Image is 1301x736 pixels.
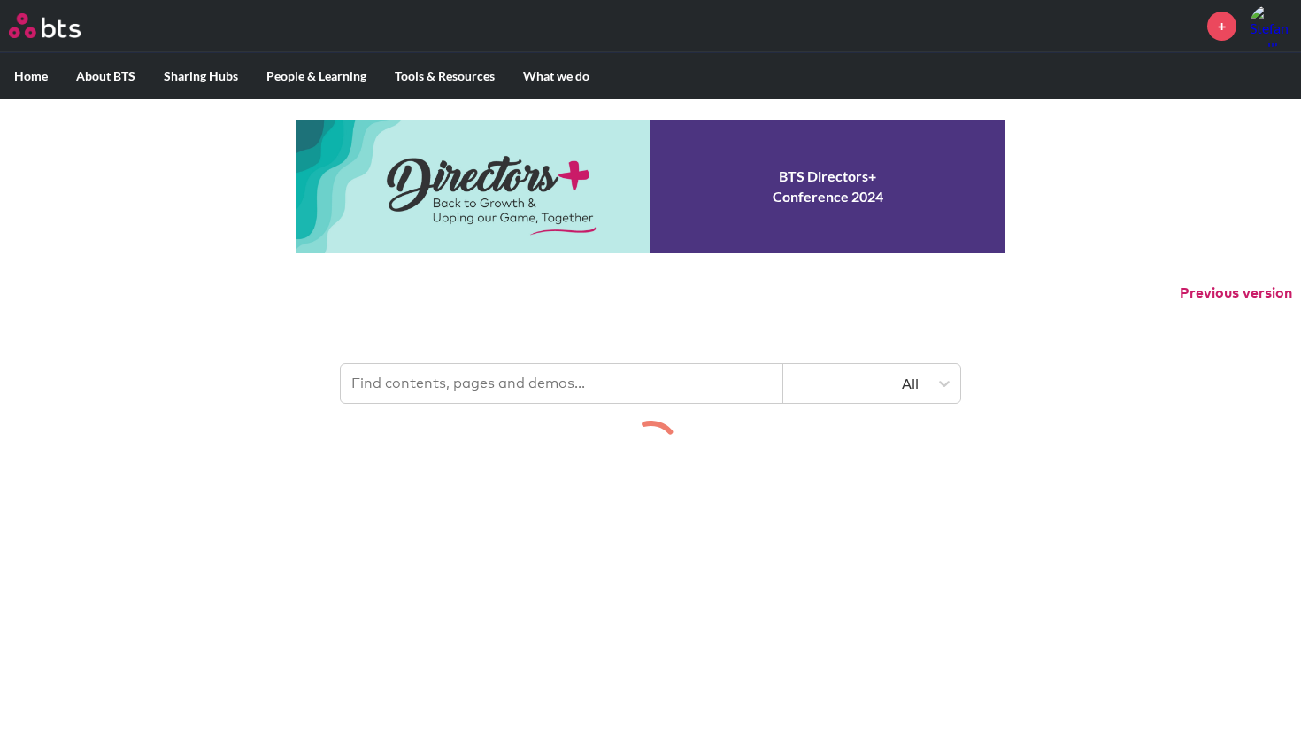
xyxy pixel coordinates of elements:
[252,53,381,99] label: People & Learning
[341,364,783,403] input: Find contents, pages and demos...
[296,120,1005,253] a: Conference 2024
[62,53,150,99] label: About BTS
[1180,283,1292,303] button: Previous version
[9,13,81,38] img: BTS Logo
[509,53,604,99] label: What we do
[381,53,509,99] label: Tools & Resources
[1250,4,1292,47] img: Stefan Hellberg
[1250,4,1292,47] a: Profile
[1207,12,1236,41] a: +
[9,13,113,38] a: Go home
[150,53,252,99] label: Sharing Hubs
[792,374,919,393] div: All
